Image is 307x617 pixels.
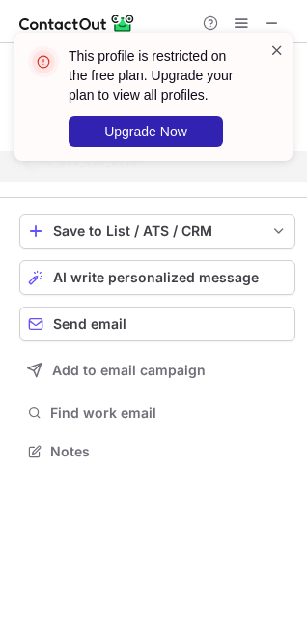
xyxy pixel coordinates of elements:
[19,214,295,249] button: save-profile-one-click
[19,12,135,35] img: ContactOut v5.3.10
[19,307,295,341] button: Send email
[19,399,295,426] button: Find work email
[50,443,288,460] span: Notes
[69,116,223,147] button: Upgrade Now
[53,270,259,285] span: AI write personalized message
[104,124,187,139] span: Upgrade Now
[53,316,126,332] span: Send email
[19,353,295,388] button: Add to email campaign
[52,363,206,378] span: Add to email campaign
[19,438,295,465] button: Notes
[28,46,59,77] img: error
[19,260,295,295] button: AI write personalized message
[50,404,288,422] span: Find work email
[69,46,246,104] header: This profile is restricted on the free plan. Upgrade your plan to view all profiles.
[53,223,262,239] div: Save to List / ATS / CRM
